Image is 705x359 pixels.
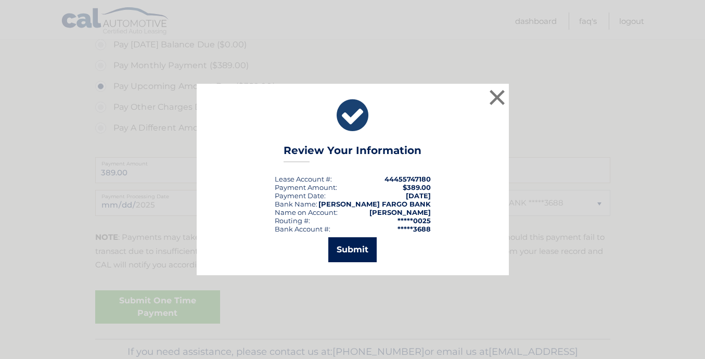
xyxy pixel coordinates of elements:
strong: 44455747180 [384,175,431,183]
span: $389.00 [403,183,431,191]
span: Payment Date [275,191,324,200]
div: Bank Name: [275,200,317,208]
strong: [PERSON_NAME] [369,208,431,216]
div: Payment Amount: [275,183,337,191]
div: Bank Account #: [275,225,330,233]
button: × [487,87,508,108]
div: Routing #: [275,216,310,225]
div: Name on Account: [275,208,338,216]
strong: [PERSON_NAME] FARGO BANK [318,200,431,208]
h3: Review Your Information [284,144,421,162]
button: Submit [328,237,377,262]
div: Lease Account #: [275,175,332,183]
span: [DATE] [406,191,431,200]
div: : [275,191,326,200]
